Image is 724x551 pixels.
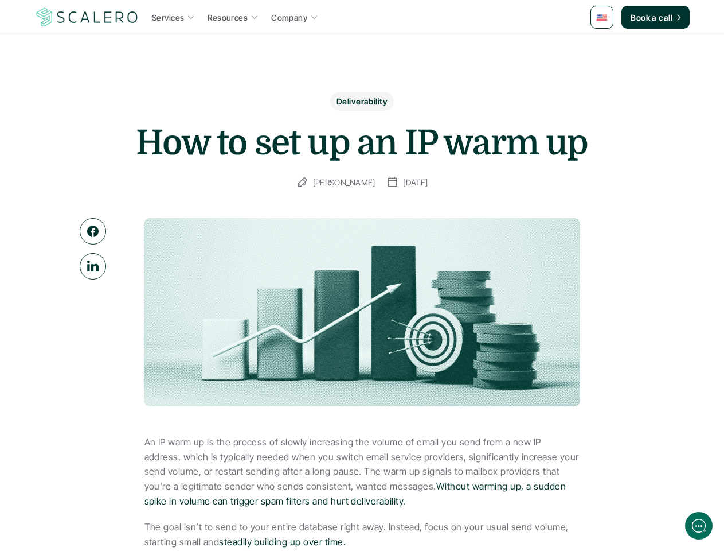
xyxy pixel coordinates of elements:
p: An IP warm up is the process of slowly increasing the volume of email you send from a new IP addr... [144,435,580,509]
h1: How to set up an IP warm up [133,122,592,164]
iframe: gist-messenger-bubble-iframe [685,512,713,540]
img: Scalero company logo [34,6,140,28]
span: New conversation [74,159,138,168]
a: Scalero company logo [34,7,140,28]
h1: Hi! Welcome to Scalero. [17,56,212,74]
h2: Let us know if we can help with lifecycle marketing. [17,76,212,131]
a: steadily building up over time. [219,536,346,548]
p: Company [271,11,307,24]
p: Book a call [631,11,672,24]
p: Services [152,11,184,24]
p: The goal isn’t to send to your entire database right away. Instead, focus on your usual send volu... [144,520,580,549]
button: New conversation [18,152,212,175]
p: Deliverability [336,95,388,107]
a: Without warming up, a sudden spike in volume can trigger spam filters and hurt deliverability. [144,480,569,507]
p: [DATE] [403,175,428,189]
span: We run on Gist [96,401,145,409]
a: Book a call [621,6,690,29]
p: Resources [208,11,248,24]
p: [PERSON_NAME] [313,175,375,189]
